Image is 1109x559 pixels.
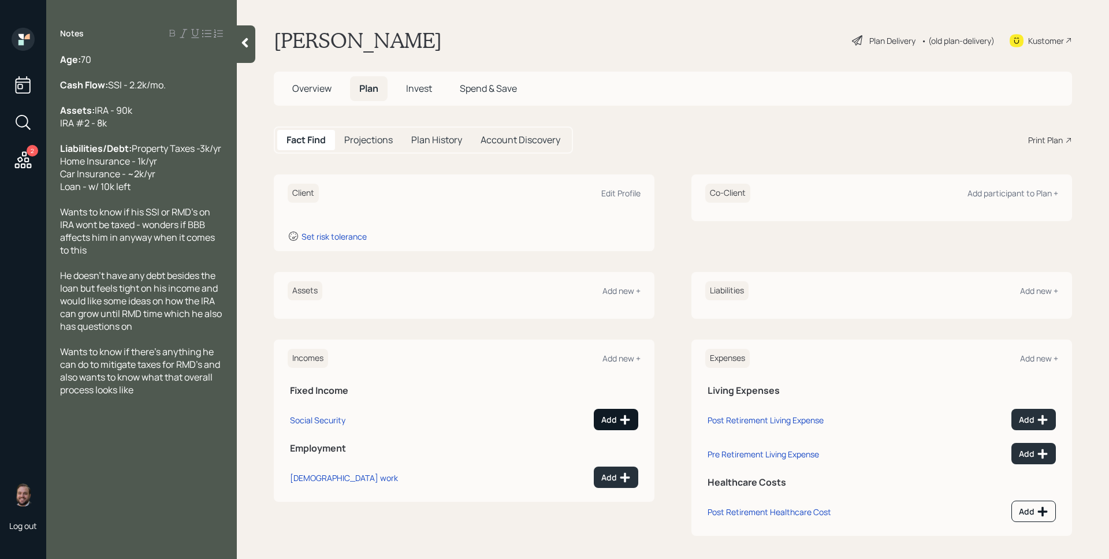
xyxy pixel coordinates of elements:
[406,82,432,95] span: Invest
[288,349,328,368] h6: Incomes
[359,82,378,95] span: Plan
[1019,448,1048,460] div: Add
[602,353,641,364] div: Add new +
[1011,409,1056,430] button: Add
[27,145,38,156] div: 2
[290,385,638,396] h5: Fixed Income
[708,385,1056,396] h5: Living Expenses
[60,104,95,117] span: Assets:
[9,520,37,531] div: Log out
[481,135,560,146] h5: Account Discovery
[60,28,84,39] label: Notes
[60,104,132,129] span: IRA - 90k IRA #2 - 8k
[274,28,442,53] h1: [PERSON_NAME]
[708,415,824,426] div: Post Retirement Living Expense
[594,409,638,430] button: Add
[1011,501,1056,522] button: Add
[708,506,831,517] div: Post Retirement Healthcare Cost
[1020,285,1058,296] div: Add new +
[705,349,750,368] h6: Expenses
[601,188,641,199] div: Edit Profile
[708,477,1056,488] h5: Healthcare Costs
[288,281,322,300] h6: Assets
[290,472,398,483] div: [DEMOGRAPHIC_DATA] work
[411,135,462,146] h5: Plan History
[60,79,108,91] span: Cash Flow:
[290,443,638,454] h5: Employment
[705,281,749,300] h6: Liabilities
[1019,506,1048,517] div: Add
[869,35,916,47] div: Plan Delivery
[601,472,631,483] div: Add
[708,449,819,460] div: Pre Retirement Living Expense
[60,269,224,333] span: He doesn't have any debt besides the loan but feels tight on his income and would like some ideas...
[594,467,638,488] button: Add
[60,206,217,256] span: Wants to know if his SSI or RMD's on IRA wont be taxed - wonders if BBB affects him in anyway whe...
[60,142,132,155] span: Liabilities/Debt:
[1028,134,1063,146] div: Print Plan
[602,285,641,296] div: Add new +
[1028,35,1064,47] div: Kustomer
[81,53,91,66] span: 70
[302,231,367,242] div: Set risk tolerance
[60,142,221,193] span: Property Taxes -3k/yr Home Insurance - 1k/yr Car Insurance - ~2k/yr Loan - w/ 10k left
[286,135,326,146] h5: Fact Find
[1019,414,1048,426] div: Add
[12,483,35,506] img: james-distasi-headshot.png
[60,53,81,66] span: Age:
[1020,353,1058,364] div: Add new +
[967,188,1058,199] div: Add participant to Plan +
[108,79,166,91] span: SSI - 2.2k/mo.
[1011,443,1056,464] button: Add
[921,35,995,47] div: • (old plan-delivery)
[601,414,631,426] div: Add
[60,345,222,396] span: Wants to know if there's anything he can do to mitigate taxes for RMD's and also wants to know wh...
[344,135,393,146] h5: Projections
[292,82,332,95] span: Overview
[460,82,517,95] span: Spend & Save
[705,184,750,203] h6: Co-Client
[288,184,319,203] h6: Client
[290,415,345,426] div: Social Security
